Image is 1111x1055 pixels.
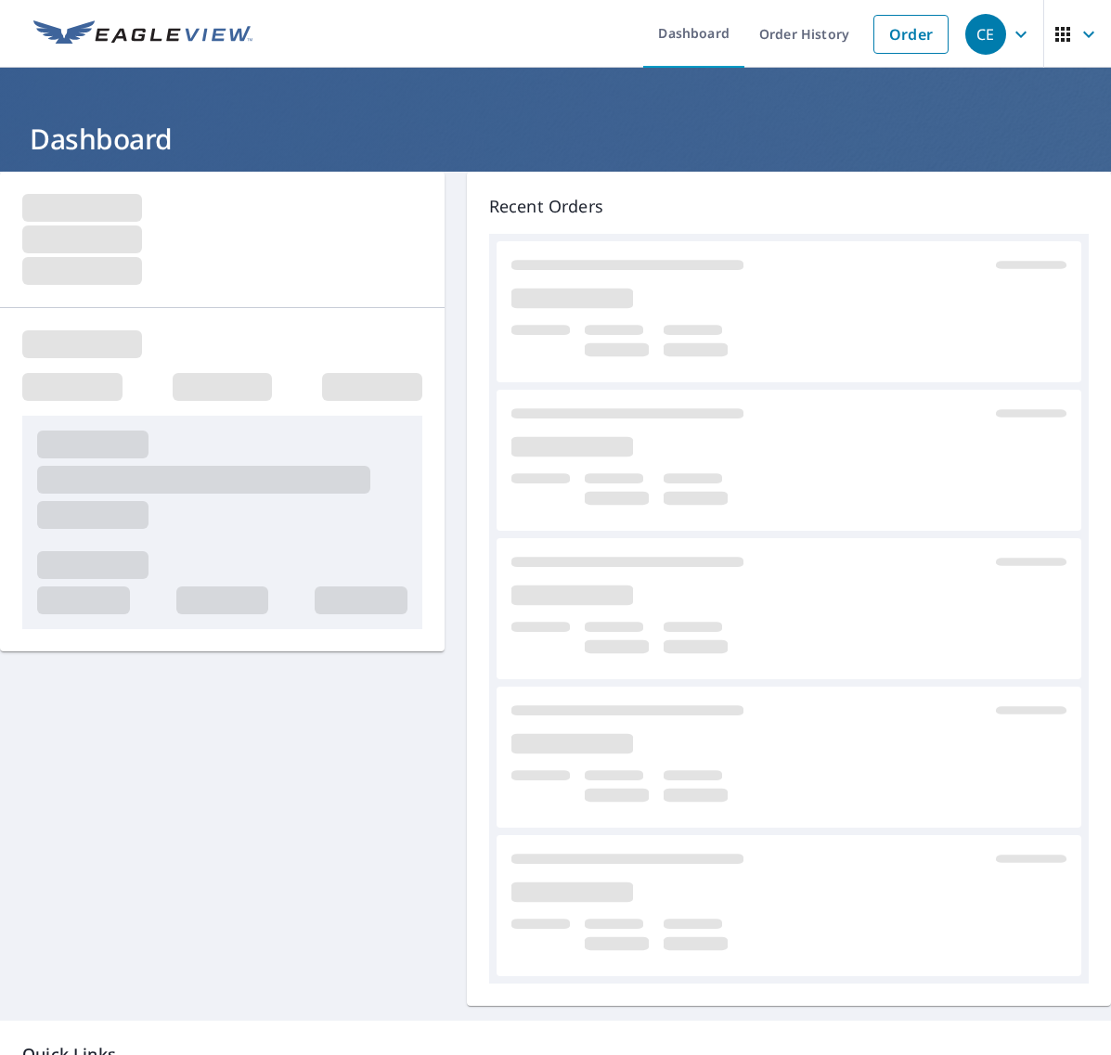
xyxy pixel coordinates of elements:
[873,15,949,54] a: Order
[33,20,252,48] img: EV Logo
[22,120,1089,158] h1: Dashboard
[489,194,1089,219] p: Recent Orders
[965,14,1006,55] div: CE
